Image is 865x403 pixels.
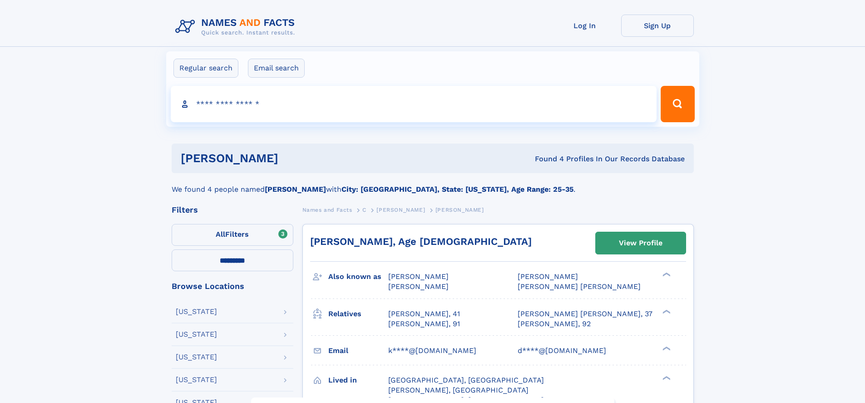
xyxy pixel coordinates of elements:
[518,282,641,291] span: [PERSON_NAME] [PERSON_NAME]
[406,154,685,164] div: Found 4 Profiles In Our Records Database
[660,308,671,314] div: ❯
[302,204,352,215] a: Names and Facts
[328,306,388,322] h3: Relatives
[172,173,694,195] div: We found 4 people named with .
[518,309,652,319] a: [PERSON_NAME] [PERSON_NAME], 37
[518,272,578,281] span: [PERSON_NAME]
[660,345,671,351] div: ❯
[619,233,662,254] div: View Profile
[216,230,225,239] span: All
[172,206,293,214] div: Filters
[328,269,388,284] h3: Also known as
[341,185,573,194] b: City: [GEOGRAPHIC_DATA], State: [US_STATE], Age Range: 25-35
[435,207,484,213] span: [PERSON_NAME]
[388,319,460,329] a: [PERSON_NAME], 91
[388,376,544,384] span: [GEOGRAPHIC_DATA], [GEOGRAPHIC_DATA]
[248,59,305,78] label: Email search
[376,204,425,215] a: [PERSON_NAME]
[621,15,694,37] a: Sign Up
[596,232,686,254] a: View Profile
[518,319,591,329] a: [PERSON_NAME], 92
[176,331,217,338] div: [US_STATE]
[661,86,694,122] button: Search Button
[388,386,529,394] span: [PERSON_NAME], [GEOGRAPHIC_DATA]
[660,272,671,278] div: ❯
[176,376,217,383] div: [US_STATE]
[172,282,293,290] div: Browse Locations
[172,15,302,39] img: Logo Names and Facts
[660,375,671,381] div: ❯
[328,343,388,358] h3: Email
[388,282,449,291] span: [PERSON_NAME]
[388,309,460,319] a: [PERSON_NAME], 41
[172,224,293,246] label: Filters
[549,15,621,37] a: Log In
[176,308,217,315] div: [US_STATE]
[176,353,217,361] div: [US_STATE]
[388,272,449,281] span: [PERSON_NAME]
[173,59,238,78] label: Regular search
[310,236,532,247] a: [PERSON_NAME], Age [DEMOGRAPHIC_DATA]
[328,373,388,388] h3: Lived in
[376,207,425,213] span: [PERSON_NAME]
[362,207,366,213] span: C
[265,185,326,194] b: [PERSON_NAME]
[362,204,366,215] a: C
[171,86,657,122] input: search input
[181,153,407,164] h1: [PERSON_NAME]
